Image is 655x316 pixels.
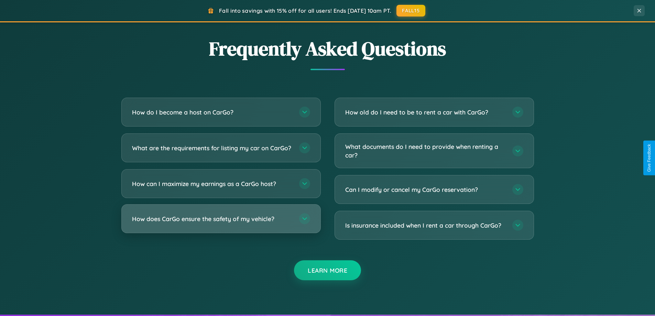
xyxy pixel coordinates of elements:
[345,108,505,117] h3: How old do I need to be to rent a car with CarGo?
[345,142,505,159] h3: What documents do I need to provide when renting a car?
[132,215,292,223] h3: How does CarGo ensure the safety of my vehicle?
[132,179,292,188] h3: How can I maximize my earnings as a CarGo host?
[294,260,361,280] button: Learn More
[345,221,505,230] h3: Is insurance included when I rent a car through CarGo?
[647,144,652,172] div: Give Feedback
[132,108,292,117] h3: How do I become a host on CarGo?
[396,5,425,17] button: FALL15
[132,144,292,152] h3: What are the requirements for listing my car on CarGo?
[121,35,534,62] h2: Frequently Asked Questions
[345,185,505,194] h3: Can I modify or cancel my CarGo reservation?
[219,7,391,14] span: Fall into savings with 15% off for all users! Ends [DATE] 10am PT.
